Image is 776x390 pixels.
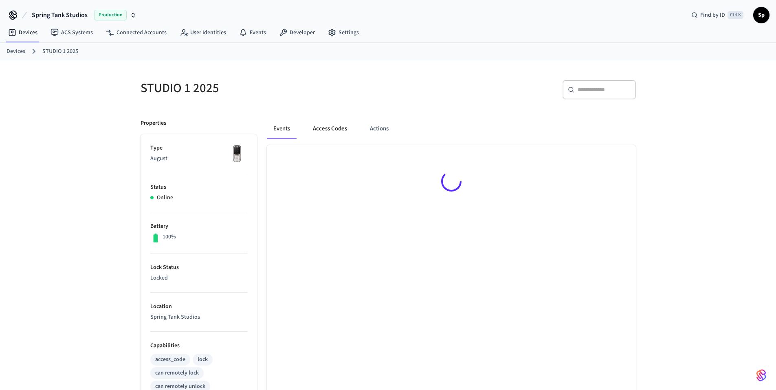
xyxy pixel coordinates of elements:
a: Events [233,25,273,40]
a: Settings [321,25,365,40]
span: Ctrl K [728,11,743,19]
span: Spring Tank Studios [32,10,88,20]
p: Online [157,194,173,202]
div: access_code [155,355,185,364]
span: Production [94,10,127,20]
div: Find by IDCtrl K [685,8,750,22]
a: Devices [7,47,25,56]
a: ACS Systems [44,25,99,40]
span: Find by ID [700,11,725,19]
img: Yale Assure Touchscreen Wifi Smart Lock, Satin Nickel, Front [227,144,247,164]
button: Events [267,119,297,139]
p: Locked [150,274,247,282]
div: lock [198,355,208,364]
img: SeamLogoGradient.69752ec5.svg [756,369,766,382]
h5: STUDIO 1 2025 [141,80,383,97]
p: Capabilities [150,342,247,350]
p: Lock Status [150,263,247,272]
a: STUDIO 1 2025 [42,47,78,56]
p: Type [150,144,247,152]
p: 100% [163,233,176,241]
a: Developer [273,25,321,40]
p: Battery [150,222,247,231]
a: Connected Accounts [99,25,173,40]
a: Devices [2,25,44,40]
a: User Identities [173,25,233,40]
span: Sp [754,8,769,22]
button: Access Codes [306,119,354,139]
div: ant example [267,119,636,139]
button: Actions [363,119,395,139]
p: August [150,154,247,163]
div: can remotely lock [155,369,199,377]
p: Properties [141,119,166,128]
p: Status [150,183,247,192]
button: Sp [753,7,769,23]
p: Location [150,302,247,311]
p: Spring Tank Studios [150,313,247,322]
